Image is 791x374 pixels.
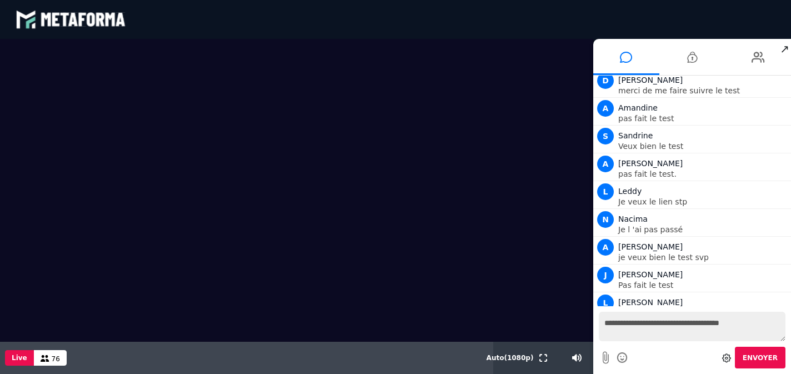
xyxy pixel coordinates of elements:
span: [PERSON_NAME] [618,298,683,307]
span: [PERSON_NAME] [618,270,683,279]
span: ↗ [778,39,791,59]
span: A [597,239,614,256]
span: S [597,128,614,144]
span: [PERSON_NAME] [618,159,683,168]
button: Auto(1080p) [484,342,536,374]
p: Pas fait le test [618,281,788,289]
p: pas fait le test [618,114,788,122]
span: [PERSON_NAME] [618,242,683,251]
span: [PERSON_NAME] [618,76,683,84]
span: Envoyer [743,354,778,362]
span: N [597,211,614,228]
p: je veux bien le test svp [618,253,788,261]
span: A [597,100,614,117]
span: Nacima [618,215,648,223]
span: L [597,295,614,311]
span: D [597,72,614,89]
span: Amandine [618,103,658,112]
button: Envoyer [735,347,785,368]
span: L [597,183,614,200]
button: Live [5,350,34,366]
span: J [597,267,614,283]
p: Je veux le lien stp [618,198,788,206]
span: Auto ( 1080 p) [487,354,534,362]
span: 76 [52,355,60,363]
p: pas fait le test. [618,170,788,178]
span: Sandrine [618,131,653,140]
span: A [597,156,614,172]
p: merci de me faire suivre le test [618,87,788,94]
span: Leddy [618,187,642,196]
p: Veux bien le test [618,142,788,150]
p: Je l 'ai pas passé [618,226,788,233]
